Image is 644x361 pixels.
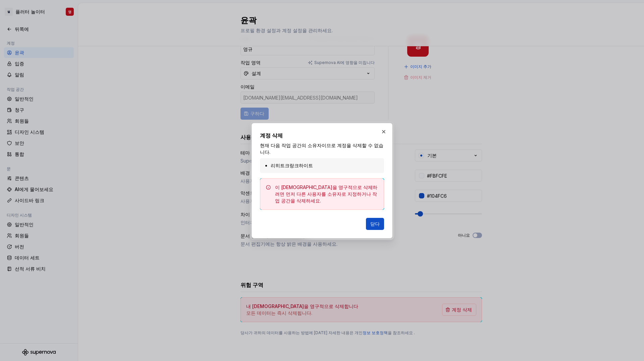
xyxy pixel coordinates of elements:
button: 닫다 [366,218,384,230]
font: 리히트크랑크하이트 [271,163,313,168]
font: 계정 삭제 [260,132,283,139]
font: 닫다 [370,221,380,227]
font: 이 [DEMOGRAPHIC_DATA]을 영구적으로 삭제하려면 먼저 다른 사용자를 소유자로 지정하거나 작업 공간을 삭제하세요. [275,184,377,203]
font: 현재 다음 작업 공간의 소유자이므로 계정을 삭제할 수 없습니다. [260,142,383,155]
